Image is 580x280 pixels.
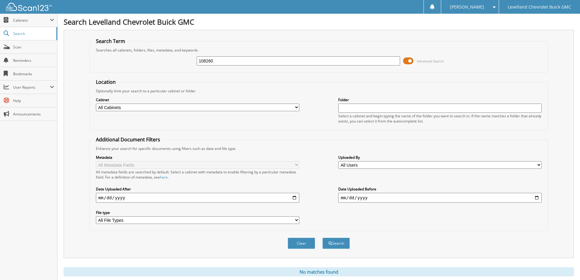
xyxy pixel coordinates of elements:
[338,155,542,160] label: Uploaded By
[93,88,545,94] div: Optionally limit your search to a particular cabinet or folder
[96,193,299,203] input: start
[338,113,542,124] div: Select a cabinet and begin typing the name of the folder you want to search in. If the name match...
[13,85,50,90] span: User Reports
[64,17,574,27] h1: Search Levelland Chevrolet Buick GMC
[322,238,350,249] button: Search
[96,155,299,160] label: Metadata
[13,58,54,63] span: Reminders
[160,175,168,180] a: here
[450,5,484,9] span: [PERSON_NAME]
[93,136,163,143] legend: Additional Document Filters
[288,238,315,249] button: Clear
[338,193,542,203] input: end
[93,38,128,44] legend: Search Term
[93,48,545,53] div: Searches all cabinets, folders, files, metadata, and keywords
[13,44,54,50] span: Scan
[96,169,299,180] div: All metadata fields are searched by default. Select a cabinet with metadata to enable filtering b...
[13,71,54,76] span: Bookmarks
[338,97,542,102] label: Folder
[93,79,119,85] legend: Location
[13,112,54,117] span: Announcements
[93,146,545,151] div: Enhance your search for specific documents using filters such as date and file type.
[96,186,299,192] label: Date Uploaded After
[13,31,53,36] span: Search
[96,210,299,215] label: File type
[338,186,542,192] label: Date Uploaded Before
[13,98,54,103] span: Help
[96,97,299,102] label: Cabinet
[6,3,52,11] img: scan123-logo-white.svg
[13,18,50,23] span: Cabinets
[508,5,571,9] span: Levelland Chevrolet Buick GMC
[417,59,444,63] span: Advanced Search
[64,267,574,276] div: No matches found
